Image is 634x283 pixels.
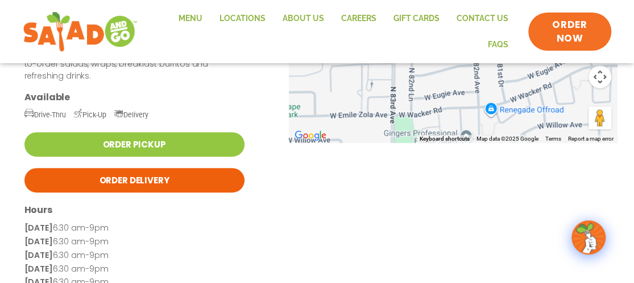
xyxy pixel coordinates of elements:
[24,204,245,216] h3: Hours
[73,110,106,119] span: Pick-Up
[23,9,138,55] img: new-SAG-logo-768×292
[24,132,245,157] a: Order Pickup
[24,222,53,233] strong: [DATE]
[24,236,53,247] strong: [DATE]
[479,32,517,58] a: FAQs
[24,91,245,103] h3: Available
[540,18,600,46] span: ORDER NOW
[24,263,245,276] p: 6:30 am-9pm
[24,249,53,261] strong: [DATE]
[333,6,385,32] a: Careers
[24,222,245,235] p: 6:30 am-9pm
[24,263,53,274] strong: [DATE]
[24,235,245,249] p: 6:30 am-9pm
[24,249,245,263] p: 6:30 am-9pm
[211,6,274,32] a: Locations
[274,6,333,32] a: About Us
[149,6,517,58] nav: Menu
[24,168,245,192] a: Order Delivery
[573,222,604,253] img: wpChatIcon
[114,110,148,119] span: Delivery
[528,13,611,51] a: ORDER NOW
[170,6,211,32] a: Menu
[385,6,448,32] a: GIFT CARDS
[448,6,517,32] a: Contact Us
[24,110,66,119] span: Drive-Thru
